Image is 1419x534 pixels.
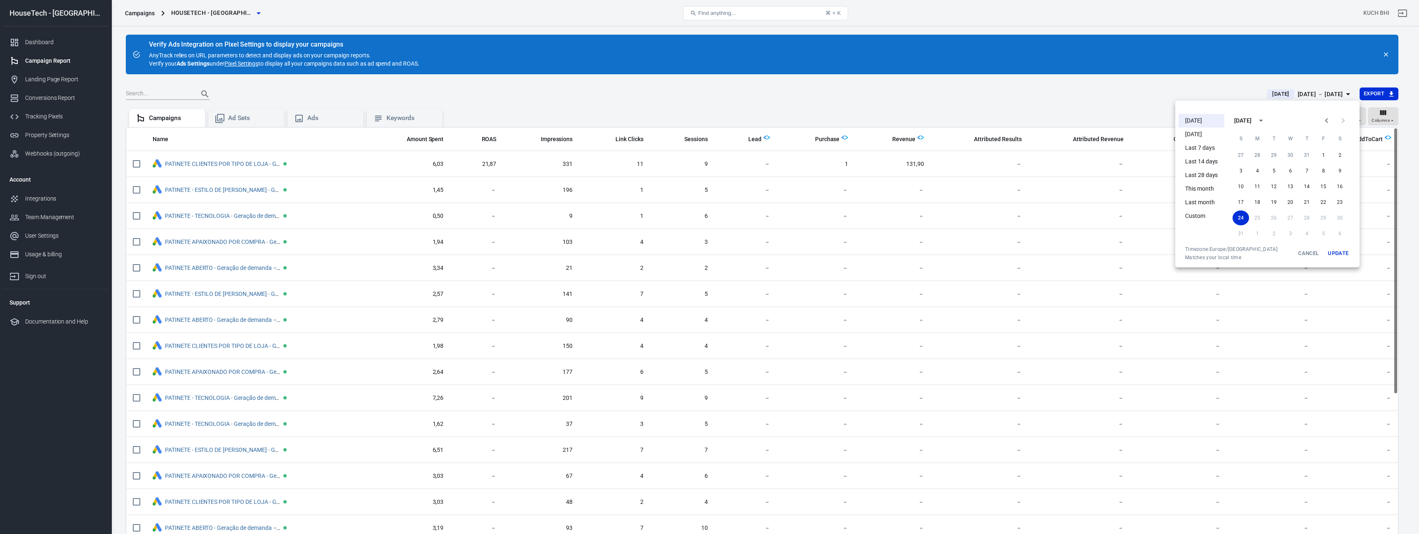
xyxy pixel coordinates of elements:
button: 13 [1282,179,1299,194]
button: 24 [1233,210,1249,225]
button: calendar view is open, switch to year view [1254,113,1268,128]
button: 31 [1299,148,1315,163]
button: 21 [1299,195,1315,210]
li: [DATE] [1179,128,1224,141]
li: Custom [1179,209,1224,223]
button: 2 [1332,148,1348,163]
button: 1 [1315,148,1332,163]
button: 20 [1282,195,1299,210]
button: 15 [1315,179,1332,194]
span: Wednesday [1283,130,1298,147]
button: Cancel [1295,246,1322,261]
button: 27 [1233,148,1249,163]
button: 5 [1266,163,1282,178]
button: 28 [1249,148,1266,163]
button: Previous month [1318,112,1335,129]
div: [DATE] [1234,116,1252,125]
div: Timezone: Europe/[GEOGRAPHIC_DATA] [1185,246,1278,253]
button: 17 [1233,195,1249,210]
span: Saturday [1332,130,1347,147]
button: 16 [1332,179,1348,194]
li: Last 7 days [1179,141,1224,155]
li: This month [1179,182,1224,196]
button: 23 [1332,195,1348,210]
li: Last 28 days [1179,168,1224,182]
button: 3 [1233,163,1249,178]
span: Matches your local time [1185,254,1278,261]
li: Last 14 days [1179,155,1224,168]
button: 8 [1315,163,1332,178]
button: 10 [1233,179,1249,194]
button: 22 [1315,195,1332,210]
button: Update [1325,246,1351,261]
button: 29 [1266,148,1282,163]
button: 12 [1266,179,1282,194]
span: Friday [1316,130,1331,147]
button: 14 [1299,179,1315,194]
span: Sunday [1233,130,1248,147]
button: 11 [1249,179,1266,194]
span: Tuesday [1266,130,1281,147]
button: 9 [1332,163,1348,178]
span: Thursday [1299,130,1314,147]
button: 4 [1249,163,1266,178]
span: Monday [1250,130,1265,147]
li: Last month [1179,196,1224,209]
button: 18 [1249,195,1266,210]
button: 30 [1282,148,1299,163]
button: 19 [1266,195,1282,210]
button: 6 [1282,163,1299,178]
button: 7 [1299,163,1315,178]
li: [DATE] [1179,114,1224,128]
